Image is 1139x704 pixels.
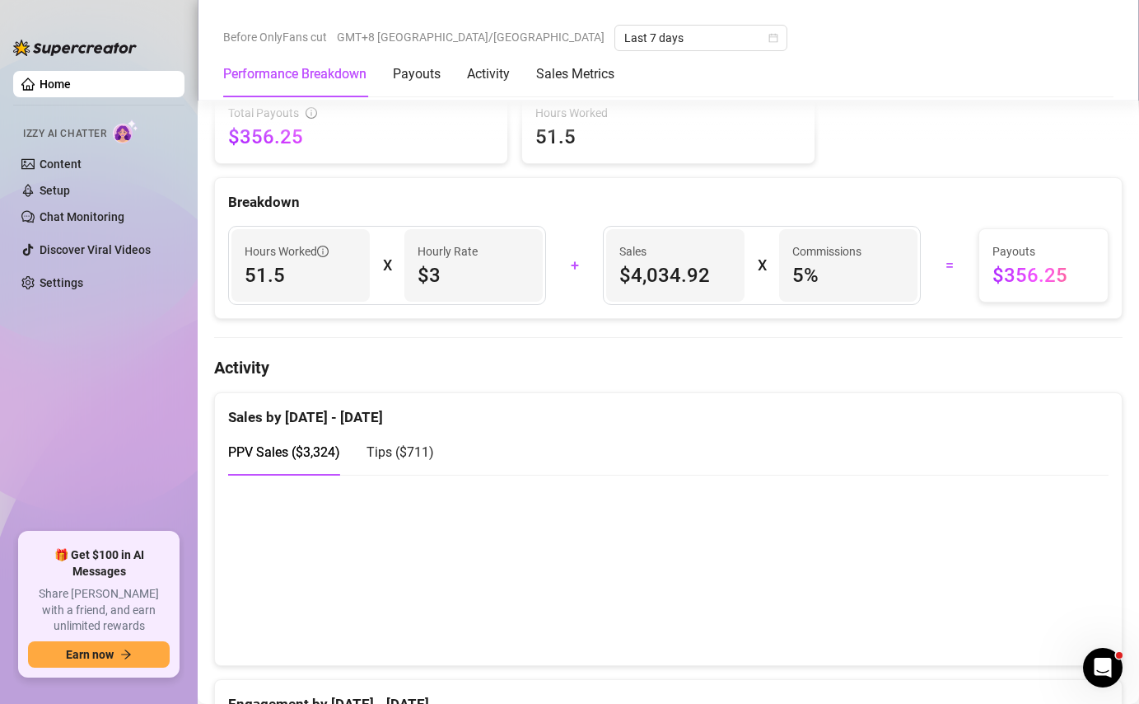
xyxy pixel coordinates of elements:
[536,64,614,84] div: Sales Metrics
[28,547,170,580] span: 🎁 Get $100 in AI Messages
[214,356,1123,379] h4: Activity
[40,157,82,171] a: Content
[245,262,357,289] span: 51.5
[28,641,170,668] button: Earn nowarrow-right
[228,104,299,122] span: Total Payouts
[337,25,605,49] span: GMT+8 [GEOGRAPHIC_DATA]/[GEOGRAPHIC_DATA]
[556,252,594,279] div: +
[306,107,317,119] span: info-circle
[931,252,969,279] div: =
[619,242,731,260] span: Sales
[40,276,83,289] a: Settings
[223,64,366,84] div: Performance Breakdown
[535,104,801,122] span: Hours Worked
[992,262,1095,289] span: $356.25
[40,77,71,91] a: Home
[228,393,1109,429] div: Sales by [DATE] - [DATE]
[792,242,861,260] article: Commissions
[40,210,124,223] a: Chat Monitoring
[223,25,327,49] span: Before OnlyFans cut
[245,242,329,260] span: Hours Worked
[366,444,434,460] span: Tips ( $711 )
[228,444,340,460] span: PPV Sales ( $3,324 )
[40,184,70,197] a: Setup
[1083,648,1123,688] iframe: Intercom live chat
[40,243,151,256] a: Discover Viral Videos
[992,242,1095,260] span: Payouts
[28,586,170,635] span: Share [PERSON_NAME] with a friend, and earn unlimited rewards
[228,191,1109,214] div: Breakdown
[418,242,478,260] article: Hourly Rate
[317,246,329,257] span: info-circle
[624,26,777,50] span: Last 7 days
[383,252,391,279] div: X
[619,262,731,289] span: $4,034.92
[393,64,441,84] div: Payouts
[535,124,801,150] span: 51.5
[13,40,137,56] img: logo-BBDzfeDw.svg
[228,124,494,150] span: $356.25
[120,649,132,660] span: arrow-right
[66,648,114,661] span: Earn now
[418,262,530,289] span: $3
[23,126,106,142] span: Izzy AI Chatter
[467,64,510,84] div: Activity
[113,120,138,143] img: AI Chatter
[792,262,904,289] span: 5 %
[758,252,766,279] div: X
[768,33,778,43] span: calendar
